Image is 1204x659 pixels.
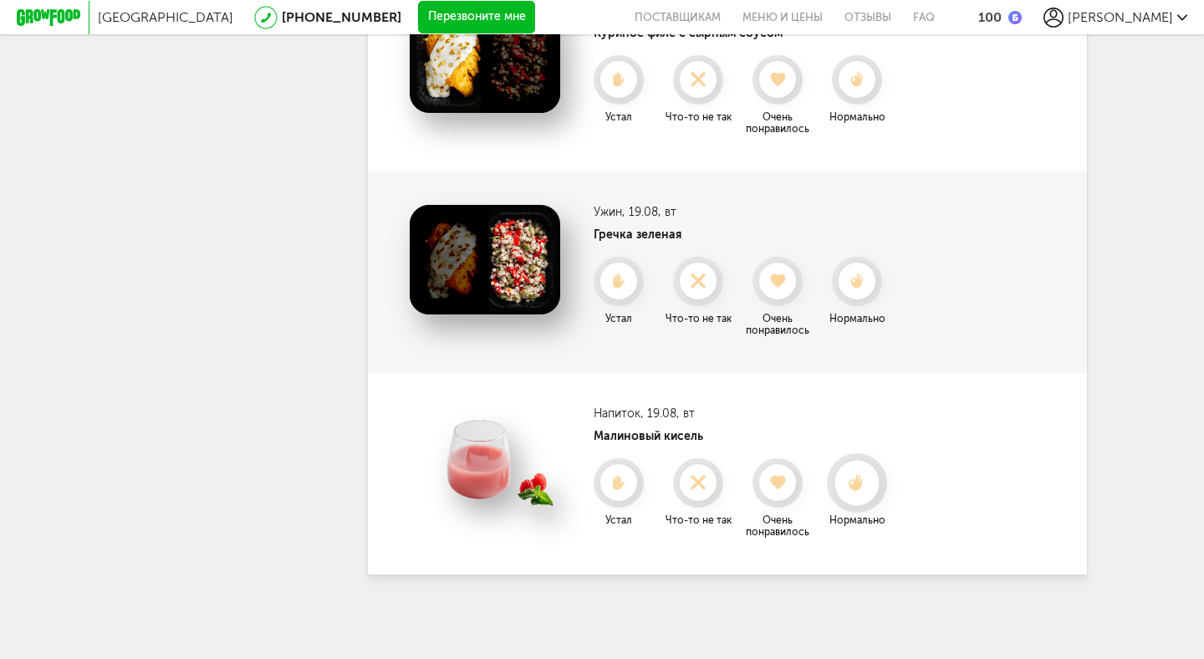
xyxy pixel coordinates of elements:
[282,9,401,25] a: [PHONE_NUMBER]
[740,111,815,135] div: Очень понравилось
[581,514,656,526] div: Устал
[1068,9,1173,25] span: [PERSON_NAME]
[98,9,233,25] span: [GEOGRAPHIC_DATA]
[594,227,895,242] h4: Гречка зеленая
[594,406,895,421] h3: Напиток
[819,313,895,324] div: Нормально
[640,406,695,421] span: , 19.08, вт
[622,205,676,219] span: , 19.08, вт
[410,3,560,113] img: Куриное филе с сырным соусом
[410,406,560,516] img: Малиновый кисель
[1008,11,1022,24] img: bonus_b.cdccf46.png
[740,313,815,336] div: Очень понравилось
[740,514,815,538] div: Очень понравилось
[819,514,895,526] div: Нормально
[819,111,895,123] div: Нормально
[594,205,895,219] h3: Ужин
[594,429,895,443] h4: Малиновый кисель
[581,313,656,324] div: Устал
[978,9,1002,25] div: 100
[661,111,736,123] div: Что-то не так
[661,514,736,526] div: Что-то не так
[581,111,656,123] div: Устал
[661,313,736,324] div: Что-то не так
[410,205,560,314] img: Гречка зеленая
[418,1,535,34] button: Перезвоните мне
